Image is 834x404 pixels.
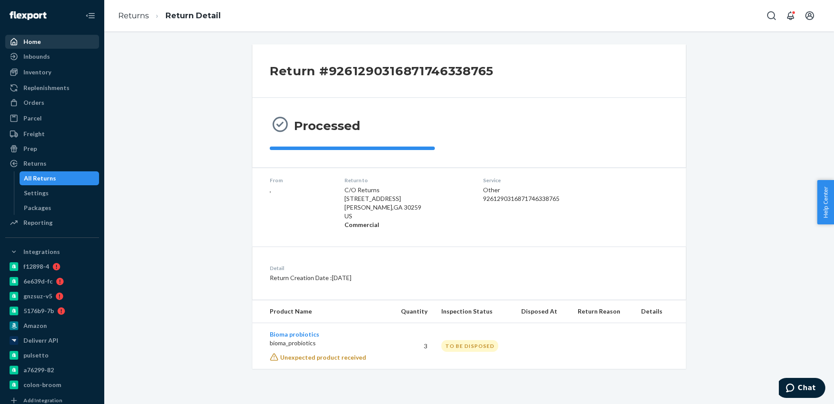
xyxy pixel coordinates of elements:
[23,68,51,77] div: Inventory
[5,304,99,318] a: 5176b9-7b
[10,11,46,20] img: Flexport logo
[483,177,607,184] dt: Service
[24,189,49,197] div: Settings
[24,174,56,183] div: All Returns
[571,300,635,323] th: Return Reason
[23,277,53,286] div: 6e639d-fc
[23,218,53,227] div: Reporting
[5,157,99,170] a: Returns
[23,397,62,404] div: Add Integration
[23,83,69,92] div: Replenishments
[270,274,510,282] p: Return Creation Date : [DATE]
[23,98,44,107] div: Orders
[344,194,469,203] p: [STREET_ADDRESS]
[801,7,818,24] button: Open account menu
[23,336,58,345] div: Deliverr API
[634,300,686,323] th: Details
[111,3,228,29] ol: breadcrumbs
[344,212,469,220] p: US
[23,321,47,330] div: Amazon
[20,171,99,185] a: All Returns
[5,127,99,141] a: Freight
[514,300,571,323] th: Disposed At
[23,144,37,153] div: Prep
[5,363,99,377] a: a76299-82
[5,289,99,303] a: gnzsuz-v5
[389,300,434,323] th: Quantity
[270,186,271,194] span: ,
[5,216,99,230] a: Reporting
[5,378,99,392] a: colon-broom
[24,204,51,212] div: Packages
[5,50,99,63] a: Inbounds
[5,260,99,274] a: f12898-4
[23,292,52,300] div: gnzsuz-v5
[270,331,319,338] a: Bioma probiotics
[270,62,493,80] h2: Return #9261290316871746338765
[23,351,49,360] div: pulsetto
[483,194,607,203] div: 9261290316871746338765
[483,186,500,194] span: Other
[5,142,99,156] a: Prep
[280,354,366,361] span: Unexpected product received
[294,118,360,134] h3: Processed
[344,186,469,194] p: C/O Returns
[344,203,469,212] p: [PERSON_NAME] , GA 30259
[20,186,99,200] a: Settings
[270,264,510,272] dt: Detail
[344,177,469,184] dt: Return to
[23,366,54,374] div: a76299-82
[5,245,99,259] button: Integrations
[270,339,382,347] p: bioma_probiotics
[23,114,42,123] div: Parcel
[270,177,331,184] dt: From
[23,37,41,46] div: Home
[23,381,61,389] div: colon-broom
[5,334,99,347] a: Deliverr API
[23,247,60,256] div: Integrations
[5,81,99,95] a: Replenishments
[252,300,389,323] th: Product Name
[23,130,45,138] div: Freight
[165,11,221,20] a: Return Detail
[344,221,379,228] strong: Commercial
[5,65,99,79] a: Inventory
[389,323,434,369] td: 3
[23,52,50,61] div: Inbounds
[5,274,99,288] a: 6e639d-fc
[23,159,46,168] div: Returns
[23,262,49,271] div: f12898-4
[5,35,99,49] a: Home
[5,96,99,110] a: Orders
[5,111,99,125] a: Parcel
[118,11,149,20] a: Returns
[817,180,834,224] button: Help Center
[5,319,99,333] a: Amazon
[434,300,514,323] th: Inspection Status
[23,307,54,315] div: 5176b9-7b
[5,348,99,362] a: pulsetto
[782,7,799,24] button: Open notifications
[763,7,780,24] button: Open Search Box
[441,340,498,352] div: TO BE DISPOSED
[82,7,99,24] button: Close Navigation
[20,201,99,215] a: Packages
[779,378,825,400] iframe: Opens a widget where you can chat to one of our agents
